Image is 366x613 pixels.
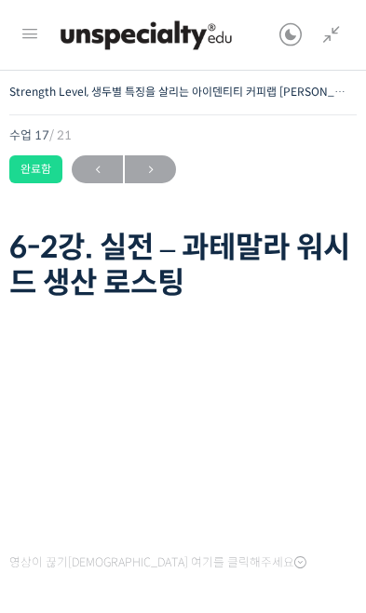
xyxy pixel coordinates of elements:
span: 수업 17 [9,129,72,141]
span: ← [72,157,123,182]
a: ←이전 [72,155,123,183]
span: → [125,157,176,182]
span: / 21 [49,127,72,143]
span: 영상이 끊기[DEMOGRAPHIC_DATA] 여기를 클릭해주세요 [9,555,306,570]
div: 완료함 [9,155,62,183]
h1: 6-2강. 실전 – 과테말라 워시드 생산 로스팅 [9,230,357,301]
a: 다음→ [125,155,176,183]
